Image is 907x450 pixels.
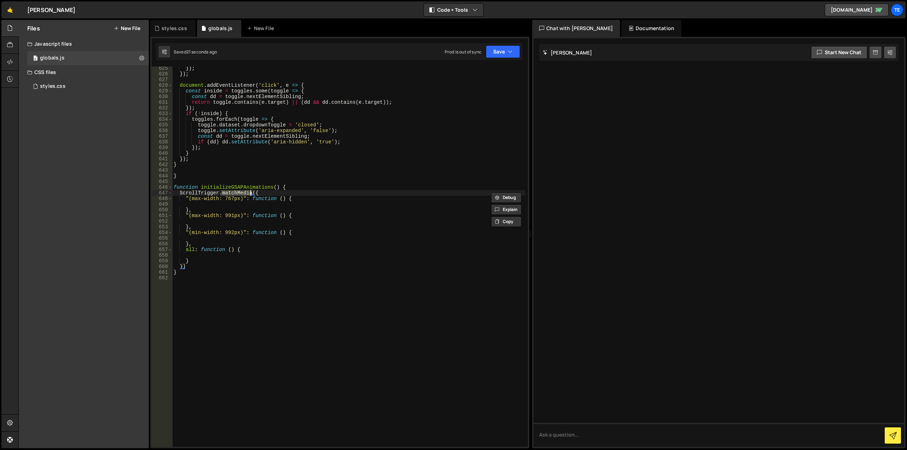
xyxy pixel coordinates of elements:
div: [PERSON_NAME] [27,6,75,14]
div: 653 [152,224,173,230]
div: 626 [152,71,173,77]
div: 637 [152,133,173,139]
div: 646 [152,184,173,190]
div: 625 [152,65,173,71]
a: [DOMAIN_NAME] [825,4,889,16]
div: 629 [152,88,173,94]
div: 21 seconds ago [186,49,217,55]
div: 634 [152,116,173,122]
div: 638 [152,139,173,145]
div: 650 [152,207,173,213]
div: 642 [152,162,173,167]
div: 630 [152,94,173,99]
div: 645 [152,179,173,184]
div: 631 [152,99,173,105]
button: Code + Tools [424,4,483,16]
div: 16160/43441.css [27,79,149,93]
div: 662 [152,275,173,281]
div: styles.css [162,25,187,32]
div: 628 [152,82,173,88]
div: CSS files [19,65,149,79]
div: 652 [152,218,173,224]
span: 0 [33,56,38,62]
div: globals.js [208,25,233,32]
div: 644 [152,173,173,179]
div: 658 [152,252,173,258]
div: 636 [152,128,173,133]
div: Chat with [PERSON_NAME] [532,20,620,37]
h2: Files [27,24,40,32]
div: 651 [152,213,173,218]
div: 643 [152,167,173,173]
div: 640 [152,150,173,156]
button: Copy [491,216,522,227]
div: 649 [152,201,173,207]
div: 639 [152,145,173,150]
div: 641 [152,156,173,162]
div: 16160/43434.js [27,51,149,65]
div: Documentation [621,20,681,37]
div: 655 [152,235,173,241]
div: 657 [152,247,173,252]
div: 632 [152,105,173,111]
div: styles.css [40,83,66,90]
div: 627 [152,77,173,82]
button: Explain [491,204,522,215]
div: 635 [152,122,173,128]
div: 648 [152,196,173,201]
div: 656 [152,241,173,247]
div: Saved [174,49,217,55]
h2: [PERSON_NAME] [543,49,592,56]
a: 🤙 [1,1,19,18]
div: 659 [152,258,173,264]
button: Save [486,45,520,58]
div: Javascript files [19,37,149,51]
div: 661 [152,269,173,275]
div: 660 [152,264,173,269]
button: Start new chat [811,46,867,59]
div: globals.js [40,55,64,61]
a: Te [891,4,903,16]
div: 654 [152,230,173,235]
div: Prod is out of sync [445,49,481,55]
button: New File [114,25,140,31]
div: New File [247,25,277,32]
div: 647 [152,190,173,196]
button: Debug [491,192,522,203]
div: 633 [152,111,173,116]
